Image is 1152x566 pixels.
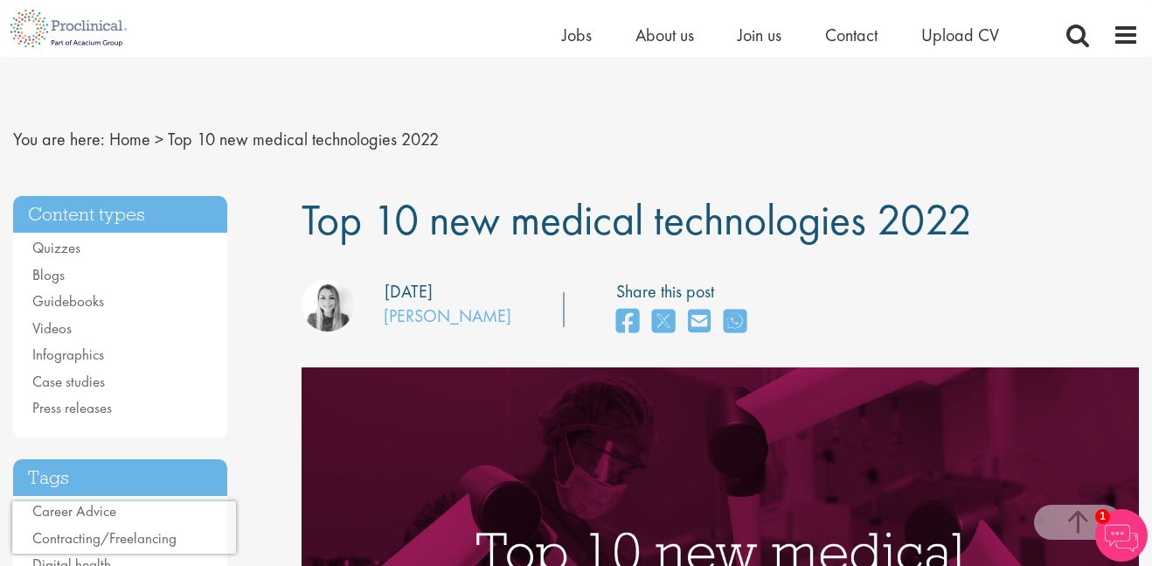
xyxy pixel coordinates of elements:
a: share on whats app [724,304,746,341]
h3: Content types [13,196,227,234]
iframe: reCAPTCHA [12,501,236,554]
a: Blogs [32,265,65,284]
img: Hannah Burke [302,279,354,332]
span: You are here: [13,128,105,150]
a: Guidebooks [32,291,104,311]
a: Jobs [562,24,592,46]
a: Join us [738,24,781,46]
a: Infographics [32,345,104,364]
a: breadcrumb link [109,128,150,150]
a: Upload CV [921,24,999,46]
span: 1 [1095,509,1110,524]
a: About us [635,24,694,46]
h3: Tags [13,459,227,497]
div: [DATE] [385,279,433,304]
img: Chatbot [1095,509,1148,562]
span: Top 10 new medical technologies 2022 [168,128,439,150]
a: Videos [32,318,72,338]
label: Share this post [616,279,755,304]
a: Contact [825,24,878,46]
a: share on facebook [616,304,639,341]
span: > [155,128,163,150]
a: [PERSON_NAME] [384,304,511,327]
span: Top 10 new medical technologies 2022 [302,192,972,248]
a: share on twitter [652,304,675,341]
a: share on email [688,304,711,341]
a: Press releases [32,398,112,417]
a: Case studies [32,372,105,391]
a: Quizzes [32,238,80,257]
